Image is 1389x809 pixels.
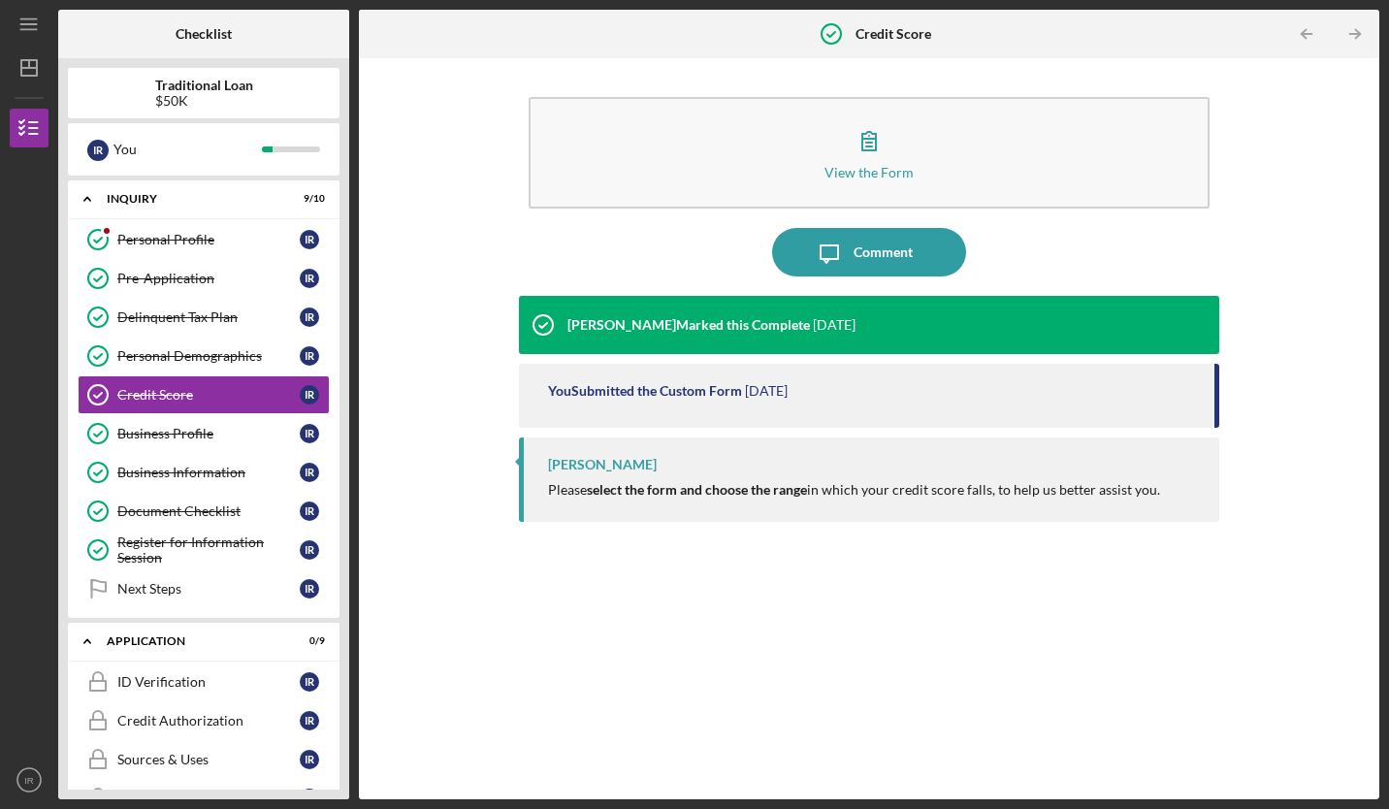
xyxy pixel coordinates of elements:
div: Business Profile [117,426,300,441]
a: Personal DemographicsIR [78,337,330,375]
a: Document ChecklistIR [78,492,330,531]
div: You [113,133,262,166]
div: I R [300,269,319,288]
div: I R [300,540,319,560]
div: Credit Authorization [117,713,300,728]
div: I R [300,424,319,443]
div: Register for Information Session [117,534,300,566]
div: Personal Demographics [117,348,300,364]
a: Credit AuthorizationIR [78,701,330,740]
div: You Submitted the Custom Form [548,383,742,399]
div: 9 / 10 [290,193,325,205]
a: Personal ProfileIR [78,220,330,259]
div: ID Verification [117,674,300,690]
div: Comment [854,228,913,276]
strong: select the form and choose the range [587,481,807,498]
div: Credit Score [117,387,300,403]
div: [PERSON_NAME] [548,457,657,472]
button: Comment [772,228,966,276]
div: I R [300,307,319,327]
div: [PERSON_NAME] Marked this Complete [567,317,810,333]
div: I R [87,140,109,161]
a: Business InformationIR [78,453,330,492]
div: I R [300,750,319,769]
div: 0 / 9 [290,635,325,647]
div: Please in which your credit score falls, to help us better assist you. [548,482,1160,498]
div: I R [300,579,319,599]
a: Delinquent Tax PlanIR [78,298,330,337]
div: Document Checklist [117,503,300,519]
div: Inquiry [107,193,276,205]
div: Sources & Uses [117,752,300,767]
div: I R [300,672,319,692]
div: I R [300,230,319,249]
text: IR [24,775,34,786]
b: Checklist [176,26,232,42]
div: I R [300,711,319,730]
a: Pre-ApplicationIR [78,259,330,298]
a: ID VerificationIR [78,663,330,701]
a: Register for Information SessionIR [78,531,330,569]
div: Next Steps [117,581,300,597]
div: $50K [155,93,253,109]
button: IR [10,760,48,799]
div: I R [300,789,319,808]
time: 2025-05-02 19:21 [745,383,788,399]
div: I R [300,385,319,404]
div: Business Information [117,465,300,480]
button: View the Form [529,97,1210,209]
div: Delinquent Tax Plan [117,309,300,325]
div: Personal Profile [117,232,300,247]
div: I R [300,346,319,366]
div: View the Form [824,165,914,179]
div: Pre-Application [117,271,300,286]
b: Traditional Loan [155,78,253,93]
div: Application [107,635,276,647]
div: I R [300,502,319,521]
a: Credit ScoreIR [78,375,330,414]
a: Business ProfileIR [78,414,330,453]
div: I R [300,463,319,482]
a: Sources & UsesIR [78,740,330,779]
b: Credit Score [856,26,931,42]
time: 2025-05-07 11:41 [813,317,856,333]
a: Next StepsIR [78,569,330,608]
